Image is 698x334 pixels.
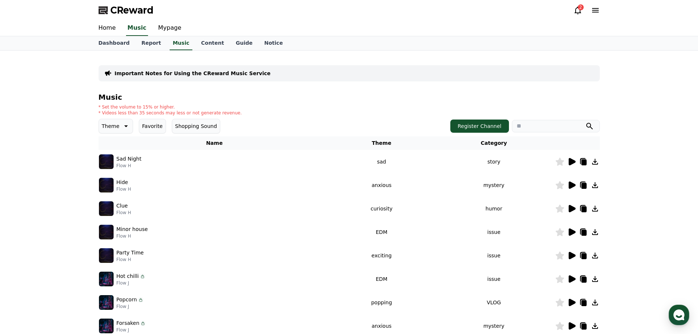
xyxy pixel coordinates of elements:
[99,272,114,286] img: music
[433,220,555,244] td: issue
[139,119,166,133] button: Favorite
[117,202,128,210] p: Clue
[99,119,133,133] button: Theme
[99,104,242,110] p: * Set the volume to 15% or higher.
[117,327,146,333] p: Flow J
[117,163,141,169] p: Flow H
[450,120,509,133] button: Register Channel
[330,244,433,267] td: exciting
[433,150,555,173] td: story
[117,186,131,192] p: Flow H
[172,119,220,133] button: Shopping Sound
[578,4,584,10] div: 2
[117,257,144,263] p: Flow H
[99,295,114,310] img: music
[99,110,242,116] p: * Videos less than 35 seconds may less or not generate revenue.
[433,267,555,291] td: issue
[117,179,128,186] p: Hide
[99,178,114,192] img: music
[573,6,582,15] a: 2
[117,155,141,163] p: Sad Night
[433,136,555,150] th: Category
[330,173,433,197] td: anxious
[117,225,148,233] p: Minor house
[330,267,433,291] td: EDM
[330,136,433,150] th: Theme
[99,319,114,333] img: music
[115,70,271,77] a: Important Notes for Using the CReward Music Service
[195,36,230,50] a: Content
[230,36,258,50] a: Guide
[93,36,136,50] a: Dashboard
[126,21,148,36] a: Music
[433,173,555,197] td: mystery
[117,319,140,327] p: Forsaken
[117,249,144,257] p: Party Time
[117,272,139,280] p: Hot chilli
[99,93,600,101] h4: Music
[330,150,433,173] td: sad
[93,21,122,36] a: Home
[99,4,154,16] a: CReward
[99,225,114,239] img: music
[99,201,114,216] img: music
[433,291,555,314] td: VLOG
[99,248,114,263] img: music
[99,136,330,150] th: Name
[110,4,154,16] span: CReward
[117,210,131,216] p: Flow H
[117,304,144,309] p: Flow J
[117,296,137,304] p: Popcorn
[117,233,148,239] p: Flow H
[99,154,114,169] img: music
[330,291,433,314] td: popping
[102,121,119,131] p: Theme
[117,280,145,286] p: Flow J
[170,36,192,50] a: Music
[330,197,433,220] td: curiosity
[330,220,433,244] td: EDM
[433,244,555,267] td: issue
[152,21,187,36] a: Mypage
[136,36,167,50] a: Report
[433,197,555,220] td: humor
[258,36,289,50] a: Notice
